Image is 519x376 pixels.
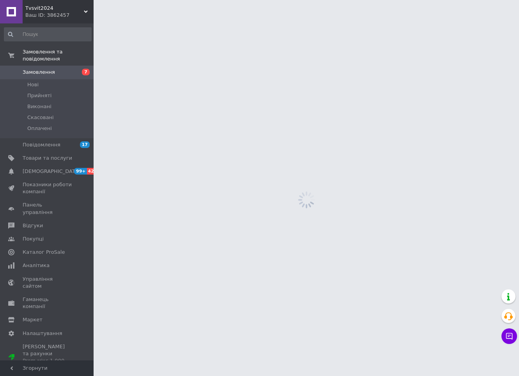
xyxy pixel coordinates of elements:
[23,201,72,216] span: Панель управління
[27,125,52,132] span: Оплачені
[23,222,43,229] span: Відгуки
[23,235,44,242] span: Покупці
[23,249,65,256] span: Каталог ProSale
[27,81,39,88] span: Нові
[23,141,60,148] span: Повідомлення
[74,168,87,175] span: 99+
[23,69,55,76] span: Замовлення
[80,141,90,148] span: 17
[23,155,72,162] span: Товари та послуги
[23,48,94,62] span: Замовлення та повідомлення
[27,114,54,121] span: Скасовані
[23,316,43,323] span: Маркет
[25,12,94,19] div: Ваш ID: 3862457
[23,168,80,175] span: [DEMOGRAPHIC_DATA]
[501,328,517,344] button: Чат з покупцем
[23,343,72,372] span: [PERSON_NAME] та рахунки
[23,276,72,290] span: Управління сайтом
[296,189,317,210] img: spinner_grey-bg-hcd09dd2d8f1a785e3413b09b97f8118e7.gif
[27,103,51,110] span: Виконані
[25,5,84,12] span: Tvsvit2024
[23,330,62,337] span: Налаштування
[87,168,96,175] span: 42
[23,296,72,310] span: Гаманець компанії
[23,357,72,371] div: Prom мікс 1 000 (13 місяців)
[4,27,92,41] input: Пошук
[82,69,90,75] span: 7
[27,92,51,99] span: Прийняті
[23,262,50,269] span: Аналітика
[23,181,72,195] span: Показники роботи компанії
